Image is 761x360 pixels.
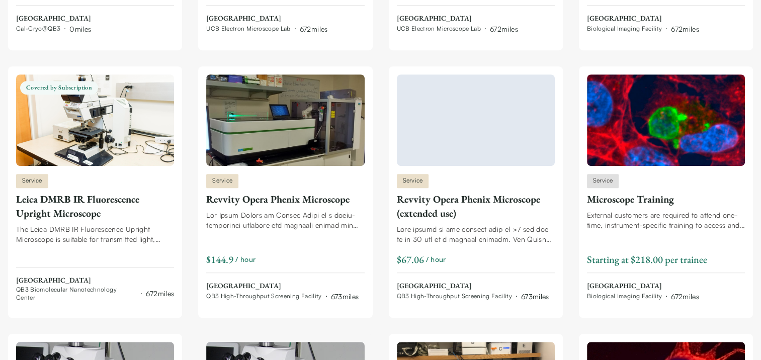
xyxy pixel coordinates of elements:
div: $67.06 [397,252,424,266]
span: [GEOGRAPHIC_DATA] [206,14,327,24]
span: Covered by Subscription [20,81,98,95]
img: Microscope Training [587,74,745,166]
span: [GEOGRAPHIC_DATA] [16,276,174,286]
span: Starting at $218.00 per trainee [587,253,707,266]
span: QB3 Biomolecular Nanotechnology Center [16,286,137,302]
span: / hour [426,254,446,264]
div: $144.9 [206,252,233,266]
span: [GEOGRAPHIC_DATA] [397,14,518,24]
span: Service [206,174,238,188]
span: [GEOGRAPHIC_DATA] [587,14,699,24]
div: External customers are required to attend one-time, instrument-specific training to access and us... [587,210,745,230]
div: Revvity Opera Phenix Microscope [206,192,364,206]
span: [GEOGRAPHIC_DATA] [397,281,549,291]
span: [GEOGRAPHIC_DATA] [206,281,359,291]
span: Service [16,174,48,188]
span: QB3 High-Throughput Screening Facility [397,292,512,300]
span: [GEOGRAPHIC_DATA] [587,281,699,291]
span: UCB Electron Microscope Lab [397,25,481,33]
div: Leica DMRB IR Fluorescence Upright Microscope [16,192,174,220]
a: ServiceRevvity Opera Phenix Microscope (extended use)Lore ipsumd si ame consect adip el >7 sed do... [397,74,555,302]
span: UCB Electron Microscope Lab [206,25,290,33]
span: Biological Imaging Facility [587,25,662,33]
div: Microscope Training [587,192,745,206]
div: Lor Ipsum Dolors am Consec Adipi el s doeiu-temporinci utlabore etd magnaali enimad min veni quis... [206,210,364,230]
div: 672 miles [671,291,699,302]
div: Lore ipsumd si ame consect adip el >7 sed doe te in 30 utl et d magnaal enimadm. Ven Quisn Exerci... [397,224,555,244]
img: Revvity Opera Phenix Microscope [206,74,364,166]
div: 673 miles [331,291,359,302]
span: [GEOGRAPHIC_DATA] [16,14,91,24]
a: Leica DMRB IR Fluorescence Upright MicroscopeCovered by SubscriptionServiceLeica DMRB IR Fluoresc... [16,74,174,302]
div: 672 miles [490,24,518,34]
span: Cal-Cryo@QB3 [16,25,60,33]
span: Biological Imaging Facility [587,292,662,300]
div: 672 miles [146,288,174,299]
img: Leica DMRB IR Fluorescence Upright Microscope [16,74,174,166]
div: 672 miles [300,24,328,34]
div: Revvity Opera Phenix Microscope (extended use) [397,192,555,220]
div: 672 miles [671,24,699,34]
span: Service [587,174,619,188]
span: QB3 High-Throughput Screening Facility [206,292,321,300]
span: Service [397,174,429,188]
a: Revvity Opera Phenix MicroscopeServiceRevvity Opera Phenix MicroscopeLor Ipsum Dolors am Consec A... [206,74,364,302]
a: Microscope TrainingServiceMicroscope TrainingExternal customers are required to attend one-time, ... [587,74,745,302]
div: 673 miles [521,291,549,302]
div: The Leica DMRB IR Fluorescence Upright Microscope is suitable for transmitted light, bright field... [16,224,174,244]
div: 0 miles [69,24,91,34]
span: / hour [235,254,256,264]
